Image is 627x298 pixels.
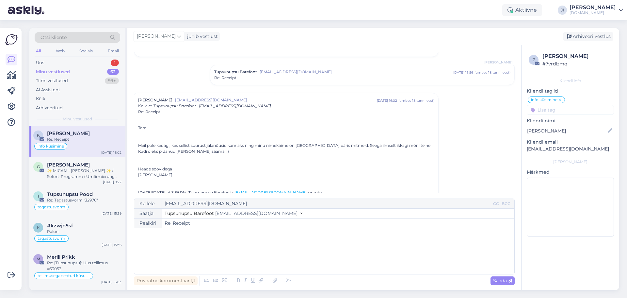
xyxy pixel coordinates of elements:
[138,109,160,115] span: Re: Receipt
[134,199,162,208] div: Kellele
[234,190,307,195] a: [EMAIL_ADDRESS][DOMAIN_NAME]
[47,136,121,142] div: Re: Receipt
[527,88,614,95] p: Kliendi tag'id
[134,209,162,218] div: Saatja
[138,97,172,103] span: [PERSON_NAME]
[35,47,42,55] div: All
[492,201,500,207] div: CC
[37,225,40,230] span: k
[500,201,512,207] div: BCC
[37,194,40,199] span: T
[36,78,68,84] div: Tiimi vestlused
[527,139,614,146] p: Kliendi email
[106,47,120,55] div: Email
[47,131,90,136] span: Kadi Kuus
[38,144,64,148] span: info küsimine
[185,33,218,40] div: juhib vestlust
[377,98,397,103] div: [DATE] 16:02
[215,210,297,216] span: [EMAIL_ADDRESS][DOMAIN_NAME]
[102,242,121,247] div: [DATE] 15:36
[484,60,512,65] span: [PERSON_NAME]
[134,276,198,285] div: Privaatne kommentaar
[111,60,119,66] div: 1
[533,57,535,62] span: 7
[36,87,60,93] div: AI Assistent
[107,69,119,75] div: 62
[531,98,557,102] span: info küsimine
[493,278,512,284] span: Saada
[214,69,257,75] span: Tupsunupsu Barefoot
[103,180,121,184] div: [DATE] 9:22
[37,133,40,138] span: K
[563,32,613,41] div: Arhiveeri vestlus
[38,274,90,278] span: tellimusega seotud küsumus
[38,237,65,240] span: tagastusvorm
[570,10,616,15] div: [DOMAIN_NAME]
[36,96,45,102] div: Kõik
[105,78,119,84] div: 99+
[47,168,121,180] div: ✨ MICAM - [PERSON_NAME] ✨ / Sofort-Programm / Umfirmierung [PERSON_NAME] GmbH
[47,162,90,168] span: Gottstein
[102,211,121,216] div: [DATE] 15:39
[165,210,302,217] button: Tupsunupsu Barefoot [EMAIL_ADDRESS][DOMAIN_NAME]
[138,143,434,154] div: Meil pole kedagi, kes sellist suurust jalanõusid kannaks ning minu nimekaime on [GEOGRAPHIC_DATA]...
[398,98,434,103] div: ( umbes 18 tunni eest )
[138,190,434,196] div: [DATE][DATE] at 3:56 PM, Tupsunupsu Barefoot < > wrote:
[38,205,65,209] span: tagastusvorm
[527,146,614,152] p: [EMAIL_ADDRESS][DOMAIN_NAME]
[134,219,162,228] div: Pealkiri
[47,197,121,203] div: Re: Tagastusvorm "32976"
[570,5,623,15] a: [PERSON_NAME][DOMAIN_NAME]
[78,47,94,55] div: Socials
[165,210,214,216] span: Tupsunupsu Barefoot
[527,127,606,134] input: Lisa nimi
[101,280,121,285] div: [DATE] 16:03
[63,116,92,122] span: Minu vestlused
[162,219,514,228] input: Write subject here...
[527,117,614,124] p: Kliendi nimi
[175,97,377,103] span: [EMAIL_ADDRESS][DOMAIN_NAME]
[47,260,121,272] div: Re: [Tupsunupsu]: Uus tellimus #33053
[527,169,614,176] p: Märkmed
[453,70,473,75] div: [DATE] 15:56
[138,166,434,178] div: Heade soovidega [PERSON_NAME]
[199,103,271,108] span: [EMAIL_ADDRESS][DOMAIN_NAME]
[558,6,567,15] div: JI
[55,47,66,55] div: Web
[570,5,616,10] div: [PERSON_NAME]
[47,223,73,229] span: #kzwjn5sf
[5,33,18,46] img: Askly Logo
[542,60,612,67] div: # 7vrdlzmq
[137,33,176,40] span: [PERSON_NAME]
[527,105,614,115] input: Lisa tag
[162,199,492,208] input: Recepient...
[527,78,614,84] div: Kliendi info
[37,256,40,261] span: M
[47,229,121,235] div: Palun
[260,69,453,75] span: [EMAIL_ADDRESS][DOMAIN_NAME]
[101,150,121,155] div: [DATE] 16:02
[36,60,44,66] div: Uus
[40,34,67,41] span: Otsi kliente
[47,254,75,260] span: Merili Prikk
[36,105,63,111] div: Arhiveeritud
[502,4,542,16] div: Aktiivne
[153,103,196,108] span: Tupsunupsu Barefoot
[138,103,152,108] span: Kellele :
[474,70,510,75] div: ( umbes 18 tunni eest )
[47,191,93,197] span: Tupsunupsu Pood
[37,164,40,169] span: G
[36,69,70,75] div: Minu vestlused
[542,52,612,60] div: [PERSON_NAME]
[527,159,614,165] div: [PERSON_NAME]
[214,75,236,81] span: Re: Receipt
[138,125,434,131] div: Tere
